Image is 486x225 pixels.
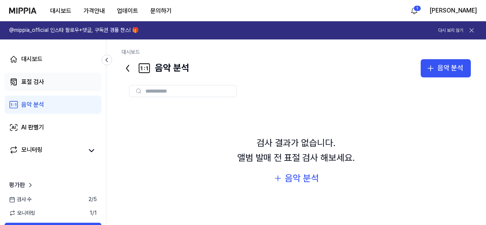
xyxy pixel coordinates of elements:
[408,5,420,17] button: 알림1
[144,3,178,19] button: 문의하기
[5,73,101,91] a: 표절 검사
[88,196,97,203] span: 2 / 5
[9,27,139,34] h1: @mippia_official 인스타 팔로우+댓글, 구독권 경품 찬스! 🎁
[429,6,477,15] button: [PERSON_NAME]
[421,59,471,77] button: 음악 분석
[9,209,35,217] span: 모니터링
[21,100,44,109] div: 음악 분석
[5,96,101,114] a: 음악 분석
[9,8,36,14] img: logo
[273,171,319,186] button: 음악 분석
[111,0,144,21] a: 업데이트
[413,5,421,11] div: 1
[90,209,97,217] span: 1 / 1
[438,27,463,34] button: 다시 보지 않기
[111,3,144,19] button: 업데이트
[9,181,34,190] a: 평가판
[77,3,111,19] button: 가격안내
[9,145,83,156] a: 모니터링
[21,145,43,156] div: 모니터링
[285,171,319,186] div: 음악 분석
[21,123,44,132] div: AI 판별기
[5,118,101,137] a: AI 판별기
[21,77,44,87] div: 표절 검사
[237,136,355,165] div: 검사 결과가 없습니다. 앨범 발매 전 표절 검사 해보세요.
[9,196,32,203] span: 검사 수
[5,50,101,68] a: 대시보드
[9,181,25,190] span: 평가판
[437,63,463,74] div: 음악 분석
[121,49,140,55] a: 대시보드
[21,55,43,64] div: 대시보드
[44,3,77,19] button: 대시보드
[410,6,419,15] img: 알림
[121,59,189,77] div: 음악 분석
